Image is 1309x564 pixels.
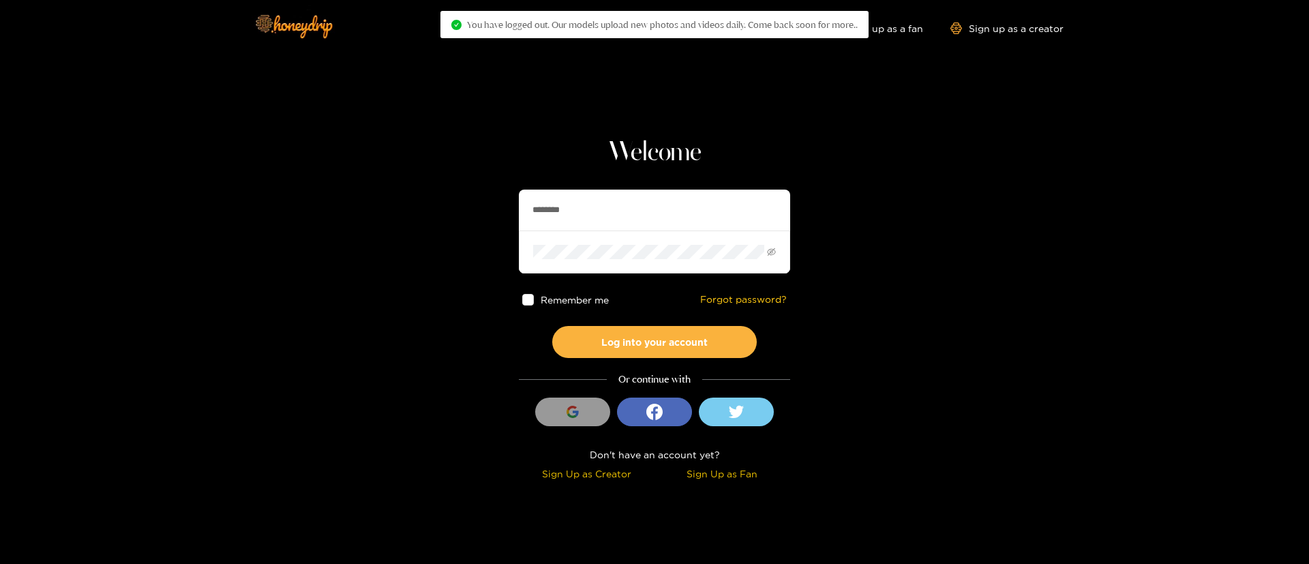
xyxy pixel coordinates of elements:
div: Or continue with [519,372,790,387]
a: Sign up as a fan [830,23,923,34]
button: Log into your account [552,326,757,358]
span: eye-invisible [767,248,776,256]
span: You have logged out. Our models upload new photos and videos daily. Come back soon for more.. [467,19,858,30]
div: Sign Up as Fan [658,466,787,481]
span: Remember me [541,295,609,305]
div: Don't have an account yet? [519,447,790,462]
a: Sign up as a creator [950,23,1064,34]
h1: Welcome [519,136,790,169]
span: check-circle [451,20,462,30]
div: Sign Up as Creator [522,466,651,481]
a: Forgot password? [700,294,787,306]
